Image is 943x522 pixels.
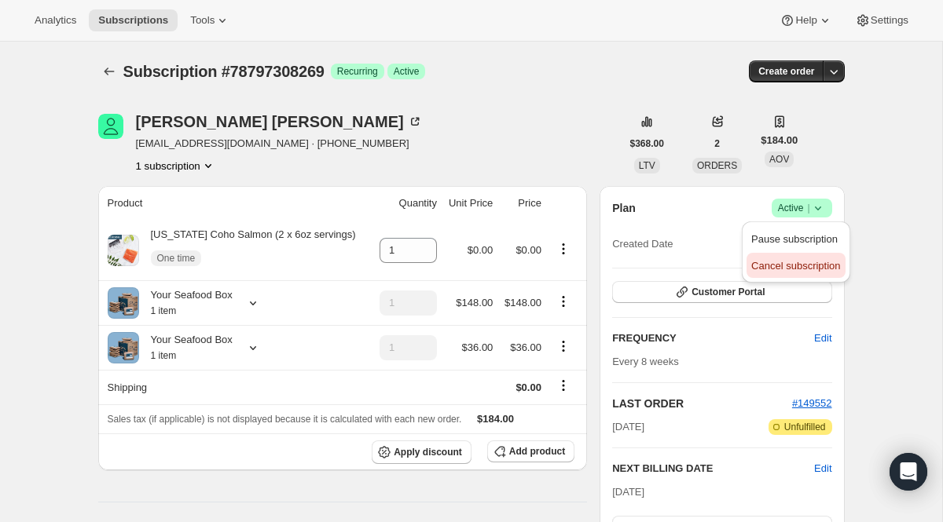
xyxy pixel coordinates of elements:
[25,9,86,31] button: Analytics
[612,330,814,346] h2: FREQUENCY
[468,244,494,256] span: $0.00
[714,137,720,150] span: 2
[372,186,442,221] th: Quantity
[372,440,472,464] button: Apply discount
[692,286,765,298] span: Customer Portal
[778,200,826,216] span: Active
[758,65,814,78] span: Create order
[394,65,420,78] span: Active
[749,60,824,82] button: Create order
[621,133,673,155] button: $368.00
[795,14,816,27] span: Help
[487,440,574,462] button: Add product
[551,377,576,394] button: Shipping actions
[497,186,546,221] th: Price
[792,397,832,409] a: #149552
[510,341,541,353] span: $36.00
[807,202,809,214] span: |
[442,186,497,221] th: Unit Price
[612,486,644,498] span: [DATE]
[139,287,233,319] div: Your Seafood Box
[151,350,177,361] small: 1 item
[516,244,541,256] span: $0.00
[190,14,215,27] span: Tools
[612,236,673,252] span: Created Date
[612,396,792,411] h2: LAST ORDER
[612,200,636,216] h2: Plan
[98,370,372,404] th: Shipping
[551,240,576,257] button: Product actions
[139,227,356,274] div: [US_STATE] Coho Salmon (2 x 6oz servings)
[697,160,737,171] span: ORDERS
[871,14,908,27] span: Settings
[630,137,664,150] span: $368.00
[157,252,196,265] span: One time
[770,9,842,31] button: Help
[612,281,831,303] button: Customer Portal
[136,114,423,130] div: [PERSON_NAME] [PERSON_NAME]
[761,133,798,148] span: $184.00
[136,158,216,173] button: Product actions
[108,235,139,266] img: product img
[98,186,372,221] th: Product
[784,421,826,433] span: Unfulfilled
[108,332,139,363] img: product img
[751,233,838,245] span: Pause subscription
[814,461,831,476] button: Edit
[181,9,240,31] button: Tools
[456,297,493,308] span: $148.00
[805,326,841,351] button: Edit
[462,341,494,353] span: $36.00
[769,154,789,165] span: AOV
[551,338,576,355] button: Product actions
[477,413,514,425] span: $184.00
[98,60,120,82] button: Subscriptions
[516,381,541,393] span: $0.00
[612,356,679,367] span: Every 8 weeks
[612,419,644,435] span: [DATE]
[846,9,918,31] button: Settings
[509,445,565,458] span: Add product
[747,253,845,278] button: Cancel subscription
[792,396,832,411] button: #149552
[136,136,423,151] span: [EMAIL_ADDRESS][DOMAIN_NAME] · [PHONE_NUMBER]
[337,65,378,78] span: Recurring
[612,461,814,476] h2: NEXT BILLING DATE
[505,297,541,308] span: $148.00
[123,63,325,80] span: Subscription #78797308269
[98,14,168,27] span: Subscriptions
[551,293,576,310] button: Product actions
[108,287,139,319] img: product img
[98,114,123,139] span: Lorna Fisher
[705,133,729,155] button: 2
[35,14,76,27] span: Analytics
[747,226,845,251] button: Pause subscription
[139,332,233,363] div: Your Seafood Box
[751,260,840,272] span: Cancel subscription
[151,305,177,316] small: 1 item
[639,160,655,171] span: LTV
[108,414,462,425] span: Sales tax (if applicable) is not displayed because it is calculated with each new order.
[89,9,178,31] button: Subscriptions
[814,330,831,346] span: Edit
[394,446,462,458] span: Apply discount
[890,453,927,491] div: Open Intercom Messenger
